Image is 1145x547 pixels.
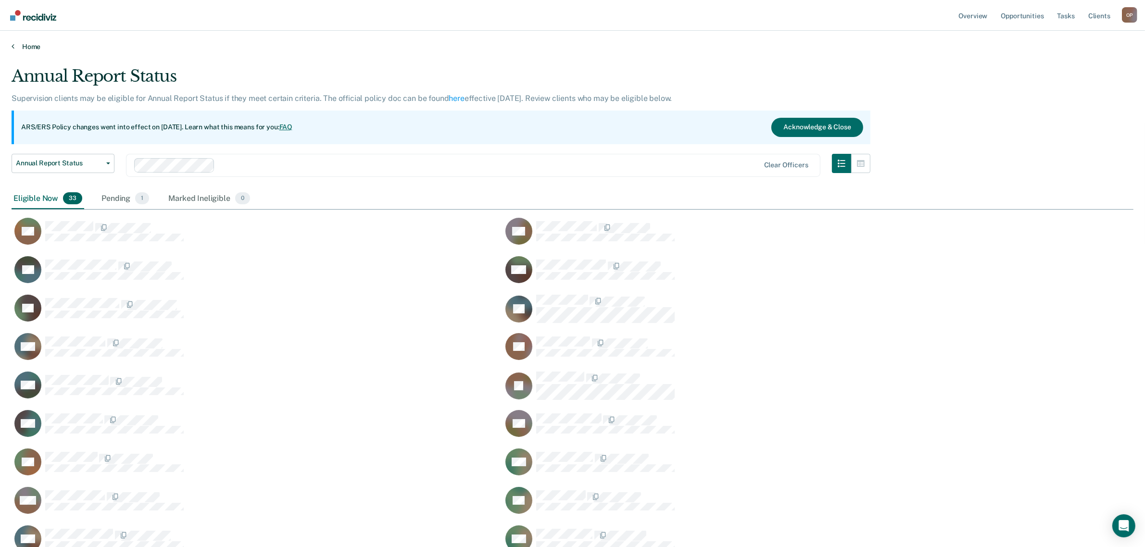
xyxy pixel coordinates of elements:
[12,217,503,256] div: CaseloadOpportunityCell-04883822
[12,486,503,525] div: CaseloadOpportunityCell-06976312
[12,294,503,333] div: CaseloadOpportunityCell-05668634
[1122,7,1137,23] div: O P
[503,371,994,410] div: CaseloadOpportunityCell-02159435
[771,118,863,137] button: Acknowledge & Close
[12,410,503,448] div: CaseloadOpportunityCell-06396616
[503,486,994,525] div: CaseloadOpportunityCell-06825391
[503,410,994,448] div: CaseloadOpportunityCell-04517654
[1112,514,1135,537] div: Open Intercom Messenger
[166,188,252,210] div: Marked Ineligible0
[12,256,503,294] div: CaseloadOpportunityCell-03667681
[12,42,1133,51] a: Home
[235,192,250,205] span: 0
[1122,7,1137,23] button: Profile dropdown button
[12,371,503,410] div: CaseloadOpportunityCell-05781781
[100,188,151,210] div: Pending1
[12,94,672,103] p: Supervision clients may be eligible for Annual Report Status if they meet certain criteria. The o...
[503,448,994,486] div: CaseloadOpportunityCell-01468430
[12,333,503,371] div: CaseloadOpportunityCell-03402990
[12,448,503,486] div: CaseloadOpportunityCell-04152044
[63,192,82,205] span: 33
[503,217,994,256] div: CaseloadOpportunityCell-04071152
[12,66,870,94] div: Annual Report Status
[503,256,994,294] div: CaseloadOpportunityCell-01666270
[12,154,114,173] button: Annual Report Status
[135,192,149,205] span: 1
[764,161,808,169] div: Clear officers
[449,94,465,103] a: here
[10,10,56,21] img: Recidiviz
[279,123,293,131] a: FAQ
[503,333,994,371] div: CaseloadOpportunityCell-05639869
[503,294,994,333] div: CaseloadOpportunityCell-04670259
[16,159,102,167] span: Annual Report Status
[12,188,84,210] div: Eligible Now33
[21,123,292,132] p: ARS/ERS Policy changes went into effect on [DATE]. Learn what this means for you:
